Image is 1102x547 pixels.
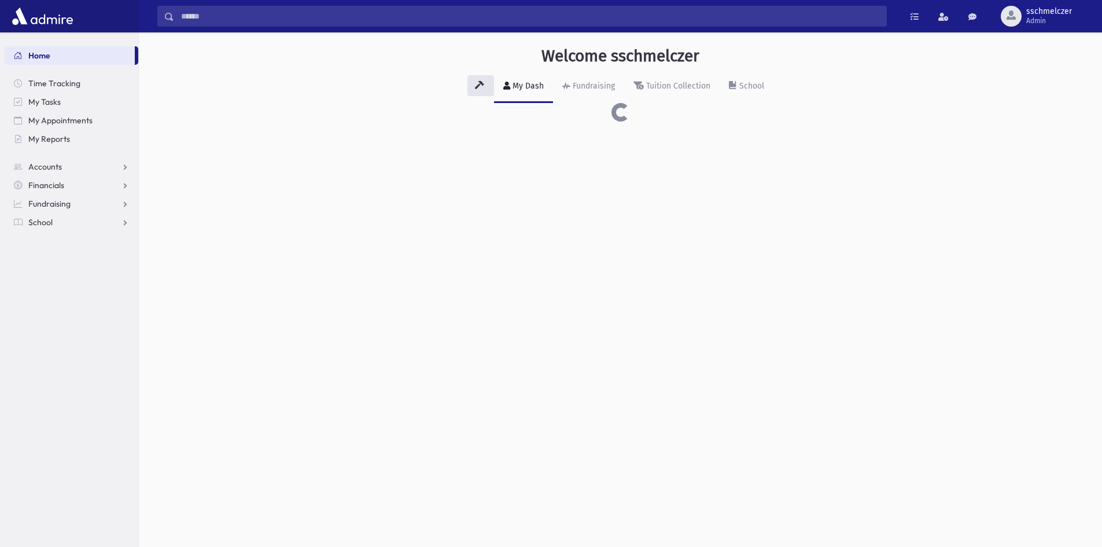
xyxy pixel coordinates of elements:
span: Admin [1026,16,1072,25]
a: Accounts [5,157,138,176]
span: Accounts [28,161,62,172]
a: Tuition Collection [624,71,720,103]
span: Financials [28,180,64,190]
span: My Reports [28,134,70,144]
div: Tuition Collection [644,81,710,91]
div: My Dash [510,81,544,91]
a: Fundraising [5,194,138,213]
span: sschmelczer [1026,7,1072,16]
span: My Appointments [28,115,93,126]
a: Financials [5,176,138,194]
a: My Dash [494,71,553,103]
a: Home [5,46,135,65]
img: AdmirePro [9,5,76,28]
div: Fundraising [570,81,615,91]
a: School [720,71,773,103]
h3: Welcome sschmelczer [541,46,699,66]
span: My Tasks [28,97,61,107]
a: My Tasks [5,93,138,111]
a: My Appointments [5,111,138,130]
span: Time Tracking [28,78,80,89]
input: Search [174,6,886,27]
span: Home [28,50,50,61]
a: Time Tracking [5,74,138,93]
a: My Reports [5,130,138,148]
span: Fundraising [28,199,71,209]
span: School [28,217,53,227]
a: School [5,213,138,232]
div: School [737,81,764,91]
a: Fundraising [553,71,624,103]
